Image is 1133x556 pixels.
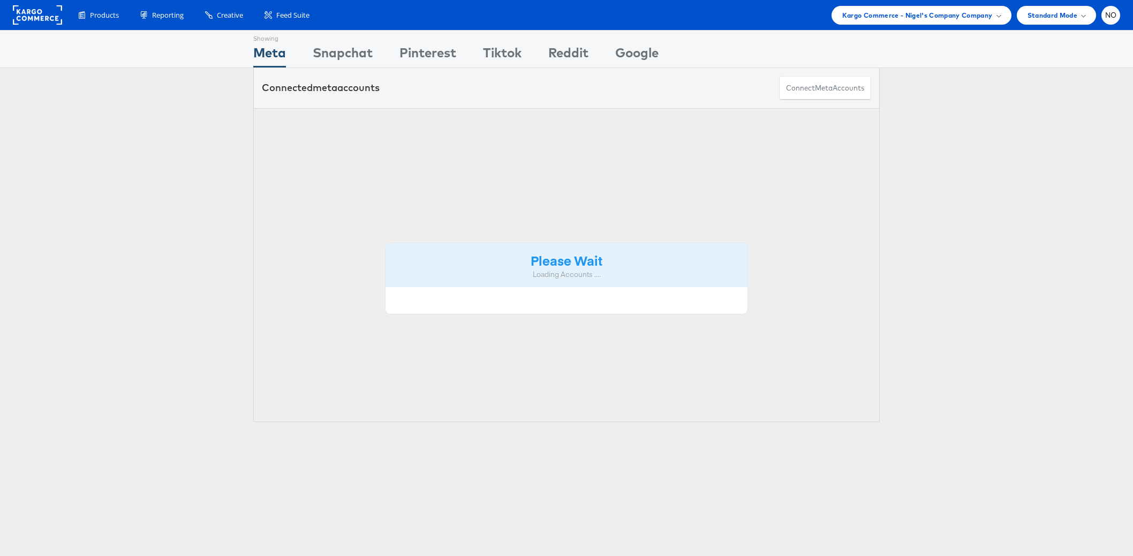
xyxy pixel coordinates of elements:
[615,43,659,67] div: Google
[253,31,286,43] div: Showing
[152,10,184,20] span: Reporting
[253,43,286,67] div: Meta
[276,10,309,20] span: Feed Suite
[399,43,456,67] div: Pinterest
[483,43,522,67] div: Tiktok
[531,251,602,269] strong: Please Wait
[394,269,739,280] div: Loading Accounts ....
[842,10,993,21] span: Kargo Commerce - Nigel's Company Company
[90,10,119,20] span: Products
[1105,12,1117,19] span: NO
[548,43,588,67] div: Reddit
[313,43,373,67] div: Snapchat
[815,83,833,93] span: meta
[779,76,871,100] button: ConnectmetaAccounts
[262,81,380,95] div: Connected accounts
[1028,10,1077,21] span: Standard Mode
[217,10,243,20] span: Creative
[313,81,337,94] span: meta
